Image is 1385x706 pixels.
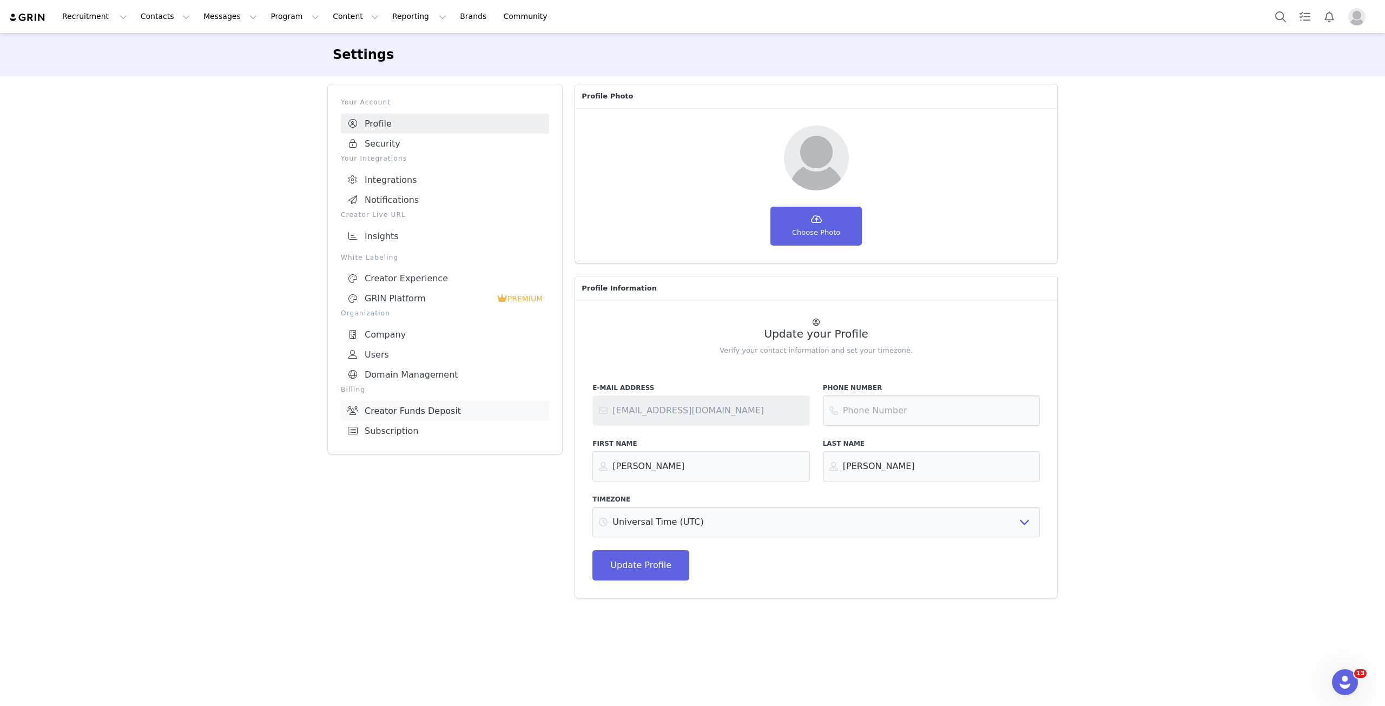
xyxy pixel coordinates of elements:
[341,269,549,288] a: Creator Experience
[592,345,1040,356] p: Verify your contact information and set your timezone.
[792,227,840,238] span: Choose Photo
[341,345,549,365] a: Users
[610,559,671,572] span: Update Profile
[341,226,549,246] a: Insights
[453,4,496,29] a: Brands
[592,439,809,448] label: First Name
[264,4,326,29] button: Program
[386,4,453,29] button: Reporting
[347,273,543,284] div: Creator Experience
[341,97,549,107] p: Your Account
[341,190,549,210] a: Notifications
[1354,669,1367,678] span: 13
[341,210,549,220] p: Creator Live URL
[347,293,497,304] div: GRIN Platform
[592,550,689,580] button: Update Profile
[341,421,549,441] a: Subscription
[341,325,549,345] a: Company
[341,114,549,134] a: Profile
[592,451,809,481] input: First Name
[197,4,263,29] button: Messages
[592,395,809,426] input: Contact support or your account administrator to change your email address
[1332,669,1358,695] iframe: Intercom live chat
[1293,4,1317,29] a: Tasks
[823,395,1040,426] input: Phone Number
[341,308,549,318] p: Organization
[134,4,196,29] button: Contacts
[592,507,1040,537] select: Select Timezone
[582,283,657,294] span: Profile Information
[1317,4,1341,29] button: Notifications
[784,126,849,190] img: Your picture
[341,385,549,394] p: Billing
[507,294,543,303] span: PREMIUM
[341,154,549,163] p: Your Integrations
[341,253,549,262] p: White Labeling
[56,4,134,29] button: Recruitment
[341,170,549,190] a: Integrations
[823,451,1040,481] input: Last Name
[341,288,549,308] a: GRIN Platform PREMIUM
[341,134,549,154] a: Security
[1348,8,1366,25] img: placeholder-profile.jpg
[497,4,559,29] a: Community
[592,383,809,393] label: E-Mail Address
[341,365,549,385] a: Domain Management
[1342,8,1376,25] button: Profile
[823,439,1040,448] label: Last Name
[592,328,1040,340] h2: Update your Profile
[592,494,1040,504] label: Timezone
[823,383,1040,393] label: Phone Number
[582,91,633,102] span: Profile Photo
[341,401,549,421] a: Creator Funds Deposit
[9,12,47,23] img: grin logo
[326,4,385,29] button: Content
[1269,4,1292,29] button: Search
